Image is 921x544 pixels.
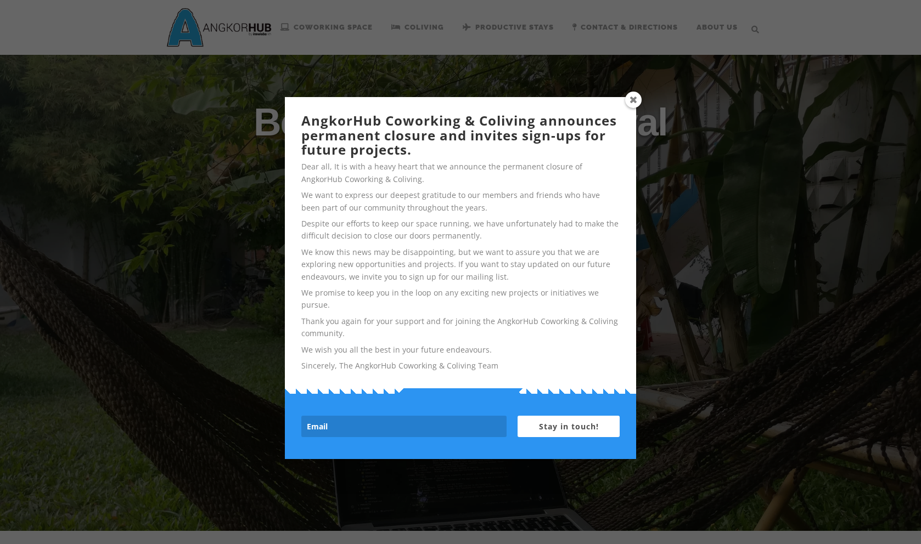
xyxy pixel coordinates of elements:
[539,421,599,432] span: Stay in touch!
[301,416,507,437] input: Email
[301,360,620,372] p: Sincerely, The AngkorHub Coworking & Coliving Team
[301,287,620,311] p: We promise to keep you in the loop on any exciting new projects or initiatives we pursue.
[301,246,620,283] p: We know this news may be disappointing, but we want to assure you that we are exploring new oppor...
[301,218,620,242] p: Despite our efforts to keep our space running, we have unfortunately had to make the difficult de...
[518,416,620,437] button: Stay in touch!
[301,315,620,340] p: Thank you again for your support and for joining the AngkorHub Coworking & Coliving community.
[301,114,620,157] h2: AngkorHub Coworking & Coliving announces permanent closure and invites sign-ups for future projects.
[301,161,620,185] p: Dear all, It is with a heavy heart that we announce the permanent closure of AngkorHub Coworking ...
[301,344,620,356] p: We wish you all the best in your future endeavours.
[301,189,620,214] p: We want to express our deepest gratitude to our members and friends who have been part of our com...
